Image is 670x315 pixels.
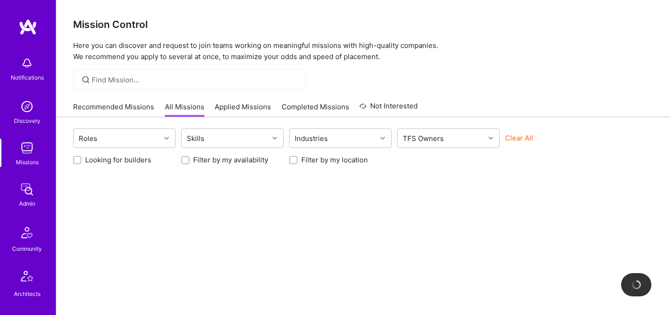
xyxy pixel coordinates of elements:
a: Applied Missions [215,102,271,117]
i: icon Chevron [488,136,493,141]
div: Skills [184,132,207,145]
a: Recommended Missions [73,102,154,117]
img: Architects [16,267,38,289]
div: Admin [19,199,35,208]
div: Architects [14,289,41,299]
img: loading [631,280,642,290]
button: Clear All [505,133,533,143]
div: Notifications [11,73,44,82]
label: Filter by my location [301,155,368,165]
a: All Missions [165,102,204,117]
a: Completed Missions [282,102,349,117]
label: Filter by my availability [193,155,268,165]
div: Roles [76,132,100,145]
img: Community [16,221,38,244]
i: icon Chevron [164,136,169,141]
h3: Mission Control [73,19,653,30]
img: bell [18,54,36,73]
img: admin teamwork [18,180,36,199]
img: logo [19,19,37,35]
a: Not Interested [359,101,418,117]
input: Find Mission... [92,75,299,85]
img: teamwork [18,139,36,157]
label: Looking for builders [85,155,151,165]
div: Discovery [14,116,41,126]
div: Industries [292,132,330,145]
i: icon Chevron [272,136,277,141]
i: icon SearchGrey [81,74,91,85]
img: discovery [18,97,36,116]
i: icon Chevron [380,136,385,141]
div: TFS Owners [400,132,446,145]
div: Missions [16,157,39,167]
p: Here you can discover and request to join teams working on meaningful missions with high-quality ... [73,40,653,62]
div: Community [12,244,42,254]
